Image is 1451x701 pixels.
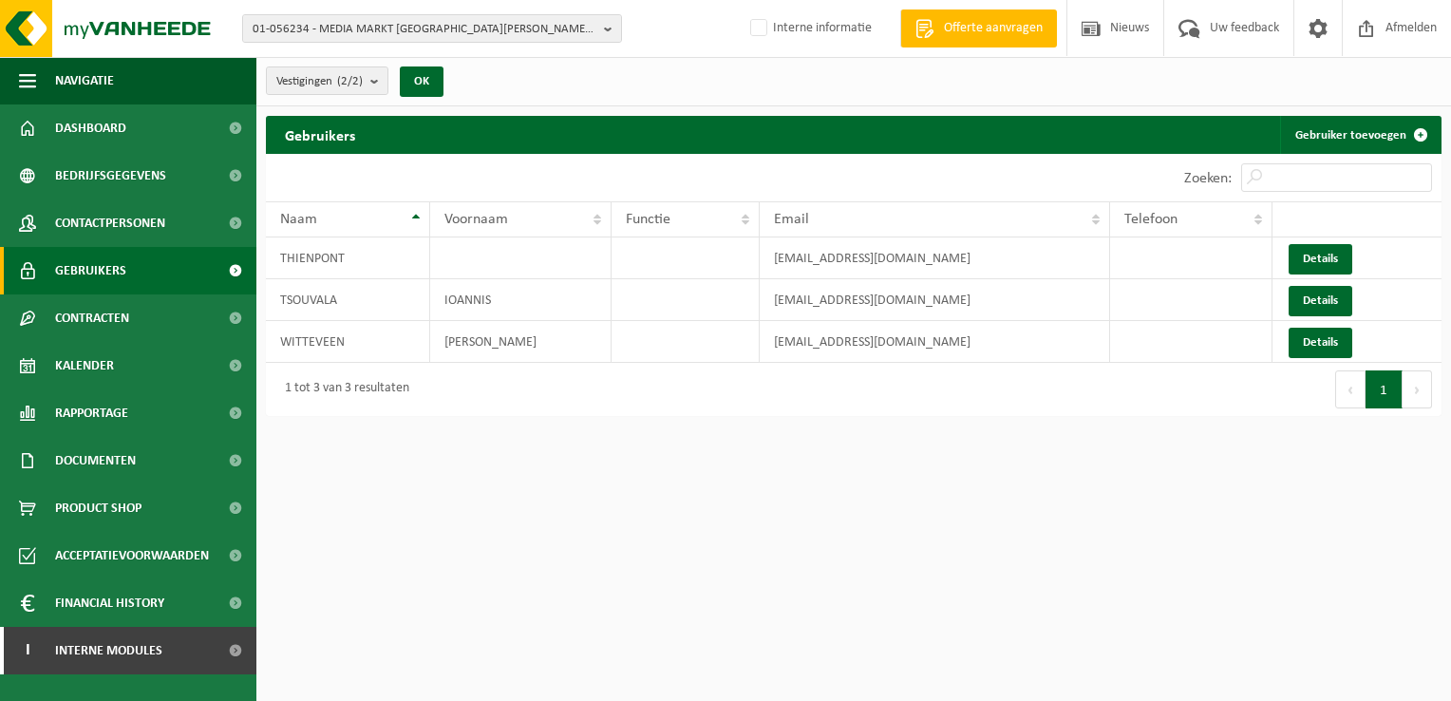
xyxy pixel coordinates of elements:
td: [PERSON_NAME] [430,321,612,363]
span: Bedrijfsgegevens [55,152,166,199]
button: 1 [1366,370,1403,408]
span: Voornaam [444,212,508,227]
span: Gebruikers [55,247,126,294]
span: Kalender [55,342,114,389]
span: Financial History [55,579,164,627]
button: Next [1403,370,1432,408]
td: WITTEVEEN [266,321,430,363]
div: 1 tot 3 van 3 resultaten [275,372,409,407]
button: 01-056234 - MEDIA MARKT [GEOGRAPHIC_DATA][PERSON_NAME][PERSON_NAME] [242,14,622,43]
td: IOANNIS [430,279,612,321]
span: Rapportage [55,389,128,437]
span: Email [774,212,809,227]
button: OK [400,66,443,97]
span: Contactpersonen [55,199,165,247]
span: 01-056234 - MEDIA MARKT [GEOGRAPHIC_DATA][PERSON_NAME][PERSON_NAME] [253,15,596,44]
span: Vestigingen [276,67,363,96]
label: Interne informatie [746,14,872,43]
span: Interne modules [55,627,162,674]
a: Offerte aanvragen [900,9,1057,47]
span: Documenten [55,437,136,484]
button: Vestigingen(2/2) [266,66,388,95]
count: (2/2) [337,75,363,87]
span: Navigatie [55,57,114,104]
label: Zoeken: [1184,171,1232,186]
td: [EMAIL_ADDRESS][DOMAIN_NAME] [760,279,1110,321]
span: Dashboard [55,104,126,152]
span: Acceptatievoorwaarden [55,532,209,579]
span: Product Shop [55,484,141,532]
a: Details [1289,244,1352,275]
button: Previous [1335,370,1366,408]
a: Details [1289,328,1352,358]
td: [EMAIL_ADDRESS][DOMAIN_NAME] [760,237,1110,279]
span: Offerte aanvragen [939,19,1047,38]
td: TSOUVALA [266,279,430,321]
a: Details [1289,286,1352,316]
td: [EMAIL_ADDRESS][DOMAIN_NAME] [760,321,1110,363]
h2: Gebruikers [266,116,374,153]
span: Functie [626,212,670,227]
span: Contracten [55,294,129,342]
span: Naam [280,212,317,227]
span: I [19,627,36,674]
a: Gebruiker toevoegen [1280,116,1440,154]
td: THIENPONT [266,237,430,279]
span: Telefoon [1124,212,1178,227]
